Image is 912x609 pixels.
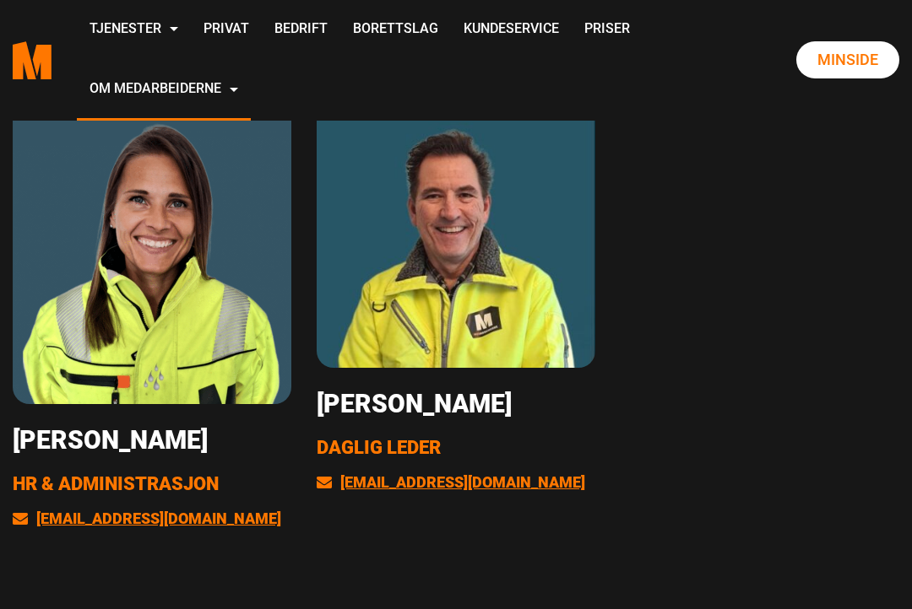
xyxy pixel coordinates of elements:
img: Eileen bilder [13,89,291,404]
a: Om Medarbeiderne [77,60,251,120]
a: [EMAIL_ADDRESS][DOMAIN_NAME] [13,509,281,527]
a: [EMAIL_ADDRESS][DOMAIN_NAME] [317,473,585,491]
span: Daglig leder [317,437,441,458]
a: Medarbeiderne start page [13,29,52,92]
span: HR & Administrasjon [13,473,219,494]
h3: [PERSON_NAME] [13,425,291,455]
h3: [PERSON_NAME] [317,389,595,419]
a: Minside [796,41,899,78]
img: HANS SALOMONSEN [317,89,595,368]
